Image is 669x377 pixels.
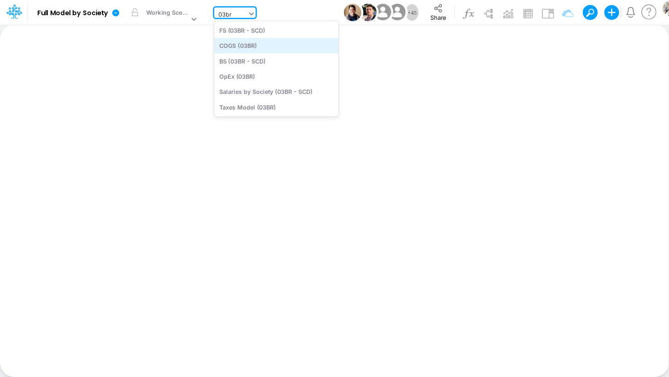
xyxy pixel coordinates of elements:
a: Notifications [625,7,636,17]
b: Full Model by Society [37,9,109,17]
div: OpEx (03BR) [214,69,338,84]
div: BS (03BR - SCD) [214,53,338,69]
div: Salaries by Society (03BR - SCD) [214,84,338,99]
img: User Image Icon [344,4,361,21]
img: User Image Icon [359,4,377,21]
div: FS (03BR - SCD) [214,23,338,38]
img: User Image Icon [372,2,393,23]
div: COGS (03BR) [214,38,338,53]
div: Taxes Model (03BR) [214,99,338,115]
span: Share [430,14,446,21]
button: Share [423,1,454,24]
span: + 45 [407,10,417,16]
img: User Image Icon [387,2,408,23]
div: Working Scenario [146,8,189,19]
